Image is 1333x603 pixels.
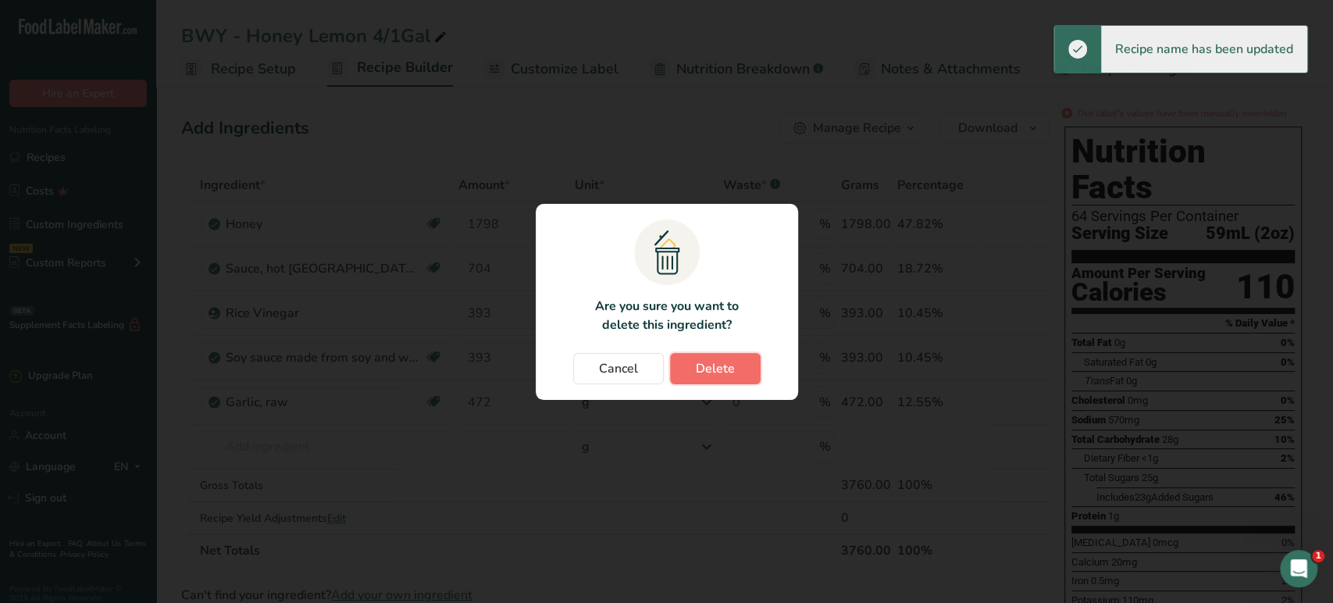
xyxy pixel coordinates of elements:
span: Cancel [599,359,638,378]
div: Recipe name has been updated [1101,26,1307,73]
span: Delete [696,359,735,378]
iframe: Intercom live chat [1280,550,1317,587]
p: Are you sure you want to delete this ingredient? [586,297,747,334]
button: Delete [670,353,761,384]
button: Cancel [573,353,664,384]
span: 1 [1312,550,1324,562]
